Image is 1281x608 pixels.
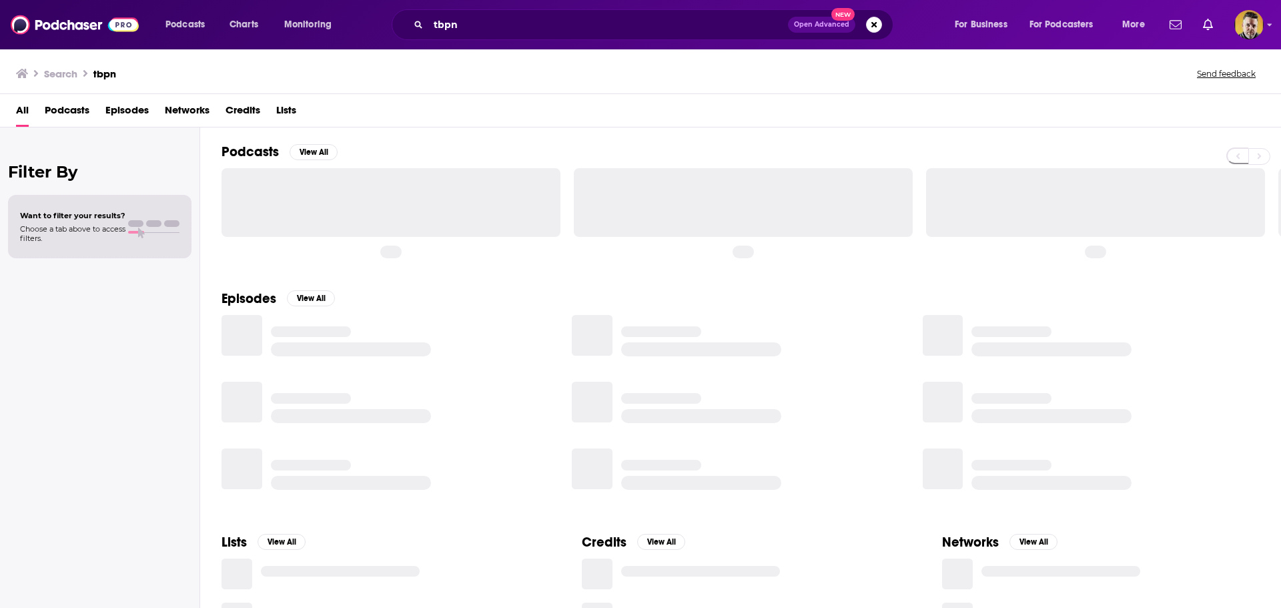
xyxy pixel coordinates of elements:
h3: tbpn [93,67,116,80]
button: open menu [275,14,349,35]
span: Logged in as JohnMoore [1234,10,1264,39]
span: Choose a tab above to access filters. [20,224,125,243]
span: More [1122,15,1145,34]
img: User Profile [1234,10,1264,39]
a: ListsView All [222,534,306,551]
span: New [831,8,855,21]
a: All [16,99,29,127]
button: Send feedback [1193,68,1260,79]
a: CreditsView All [582,534,685,551]
h2: Filter By [8,162,191,182]
span: Charts [230,15,258,34]
a: PodcastsView All [222,143,338,160]
button: View All [1009,534,1057,550]
a: Show notifications dropdown [1164,13,1187,36]
button: View All [258,534,306,550]
button: open menu [156,14,222,35]
span: Podcasts [165,15,205,34]
a: Lists [276,99,296,127]
a: EpisodesView All [222,290,335,307]
button: open menu [1021,14,1113,35]
button: View All [290,144,338,160]
button: open menu [945,14,1024,35]
a: Podcasts [45,99,89,127]
a: Episodes [105,99,149,127]
div: Search podcasts, credits, & more... [404,9,906,40]
span: Monitoring [284,15,332,34]
h2: Credits [582,534,626,551]
h3: Search [44,67,77,80]
h2: Podcasts [222,143,279,160]
a: Credits [226,99,260,127]
span: Open Advanced [794,21,849,28]
span: For Podcasters [1029,15,1094,34]
h2: Episodes [222,290,276,307]
a: Networks [165,99,209,127]
h2: Networks [942,534,999,551]
span: Want to filter your results? [20,211,125,220]
span: For Business [955,15,1007,34]
button: open menu [1113,14,1162,35]
img: Podchaser - Follow, Share and Rate Podcasts [11,12,139,37]
a: Show notifications dropdown [1198,13,1218,36]
button: View All [287,290,335,306]
a: NetworksView All [942,534,1057,551]
h2: Lists [222,534,247,551]
button: Open AdvancedNew [788,17,855,33]
input: Search podcasts, credits, & more... [428,14,788,35]
button: View All [637,534,685,550]
a: Charts [221,14,266,35]
button: Show profile menu [1234,10,1264,39]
